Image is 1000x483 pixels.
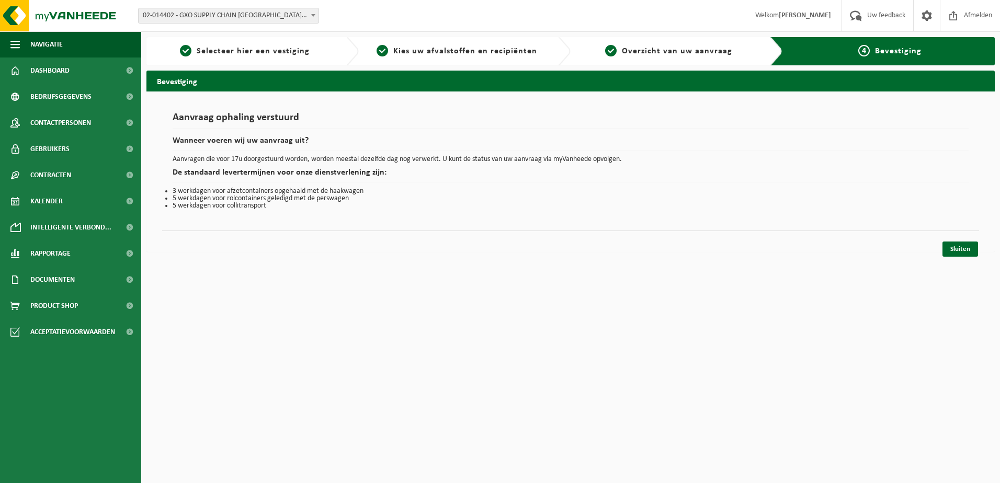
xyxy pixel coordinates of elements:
span: Product Shop [30,293,78,319]
a: Sluiten [942,241,978,257]
a: 1Selecteer hier een vestiging [152,45,338,57]
h1: Aanvraag ophaling verstuurd [173,112,969,129]
span: 1 [180,45,191,56]
span: Acceptatievoorwaarden [30,319,115,345]
span: Rapportage [30,240,71,267]
span: Bedrijfsgegevens [30,84,92,110]
a: 2Kies uw afvalstoffen en recipiënten [364,45,550,57]
span: Gebruikers [30,136,70,162]
span: Overzicht van uw aanvraag [622,47,732,55]
span: Selecteer hier een vestiging [197,47,310,55]
li: 5 werkdagen voor rolcontainers geledigd met de perswagen [173,195,969,202]
span: 2 [377,45,388,56]
span: 02-014402 - GXO SUPPLY CHAIN BELGIUM NV - ZELLIK [138,8,319,24]
span: Contactpersonen [30,110,91,136]
h2: Wanneer voeren wij uw aanvraag uit? [173,136,969,151]
span: Intelligente verbond... [30,214,111,240]
span: Kies uw afvalstoffen en recipiënten [393,47,537,55]
span: Navigatie [30,31,63,57]
span: Contracten [30,162,71,188]
p: Aanvragen die voor 17u doorgestuurd worden, worden meestal dezelfde dag nog verwerkt. U kunt de s... [173,156,969,163]
span: Dashboard [30,57,70,84]
h2: De standaard levertermijnen voor onze dienstverlening zijn: [173,168,969,182]
span: 4 [858,45,870,56]
span: Documenten [30,267,75,293]
a: 3Overzicht van uw aanvraag [576,45,762,57]
li: 3 werkdagen voor afzetcontainers opgehaald met de haakwagen [173,188,969,195]
strong: [PERSON_NAME] [779,11,831,19]
li: 5 werkdagen voor collitransport [173,202,969,210]
span: 02-014402 - GXO SUPPLY CHAIN BELGIUM NV - ZELLIK [139,8,319,23]
h2: Bevestiging [146,71,995,91]
span: Kalender [30,188,63,214]
span: Bevestiging [875,47,922,55]
span: 3 [605,45,617,56]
